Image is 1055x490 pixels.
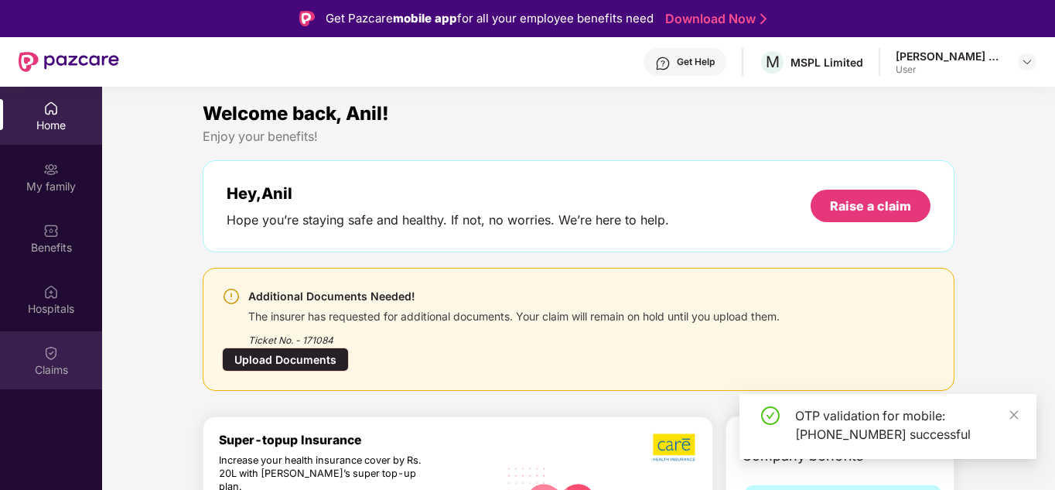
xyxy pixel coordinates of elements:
[393,11,457,26] strong: mobile app
[677,56,715,68] div: Get Help
[219,433,498,447] div: Super-topup Insurance
[665,11,762,27] a: Download Now
[248,306,780,324] div: The insurer has requested for additional documents. Your claim will remain on hold until you uplo...
[1021,56,1033,68] img: svg+xml;base64,PHN2ZyBpZD0iRHJvcGRvd24tMzJ4MzIiIHhtbG5zPSJodHRwOi8vd3d3LnczLm9yZy8yMDAwL3N2ZyIgd2...
[760,11,766,27] img: Stroke
[43,345,59,361] img: svg+xml;base64,PHN2ZyBpZD0iQ2xhaW0iIHhtbG5zPSJodHRwOi8vd3d3LnczLm9yZy8yMDAwL3N2ZyIgd2lkdGg9IjIwIi...
[43,223,59,238] img: svg+xml;base64,PHN2ZyBpZD0iQmVuZWZpdHMiIHhtbG5zPSJodHRwOi8vd3d3LnczLm9yZy8yMDAwL3N2ZyIgd2lkdGg9Ij...
[203,128,954,145] div: Enjoy your benefits!
[830,197,911,214] div: Raise a claim
[227,212,669,228] div: Hope you’re staying safe and healthy. If not, no worries. We’re here to help.
[766,53,780,71] span: M
[761,406,780,425] span: check-circle
[43,284,59,300] img: svg+xml;base64,PHN2ZyBpZD0iSG9zcGl0YWxzIiB4bWxucz0iaHR0cDovL3d3dy53My5vcmcvMjAwMC9zdmciIHdpZHRoPS...
[19,52,119,72] img: New Pazcare Logo
[299,11,315,26] img: Logo
[795,406,1018,444] div: OTP validation for mobile: [PHONE_NUMBER] successful
[1009,409,1019,420] span: close
[653,433,697,462] img: b5dec4f62d2307b9de63beb79f102df3.png
[655,56,671,71] img: svg+xml;base64,PHN2ZyBpZD0iSGVscC0zMngzMiIgeG1sbnM9Imh0dHA6Ly93d3cudzMub3JnLzIwMDAvc3ZnIiB3aWR0aD...
[248,287,780,306] div: Additional Documents Needed!
[248,324,780,348] div: Ticket No. - 171084
[43,101,59,116] img: svg+xml;base64,PHN2ZyBpZD0iSG9tZSIgeG1sbnM9Imh0dHA6Ly93d3cudzMub3JnLzIwMDAvc3ZnIiB3aWR0aD0iMjAiIG...
[227,184,669,203] div: Hey, Anil
[790,55,863,70] div: MSPL Limited
[896,63,1004,76] div: User
[203,102,389,125] span: Welcome back, Anil!
[326,9,654,28] div: Get Pazcare for all your employee benefits need
[222,287,241,306] img: svg+xml;base64,PHN2ZyBpZD0iV2FybmluZ18tXzI0eDI0IiBkYXRhLW5hbWU9Ildhcm5pbmcgLSAyNHgyNCIgeG1sbnM9Im...
[896,49,1004,63] div: [PERSON_NAME] S C
[222,348,349,372] div: Upload Documents
[43,162,59,177] img: svg+xml;base64,PHN2ZyB3aWR0aD0iMjAiIGhlaWdodD0iMjAiIHZpZXdCb3g9IjAgMCAyMCAyMCIgZmlsbD0ibm9uZSIgeG...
